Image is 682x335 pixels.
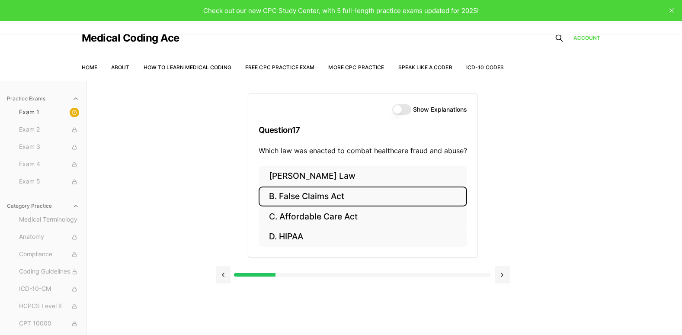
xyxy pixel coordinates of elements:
a: Home [82,64,97,71]
a: More CPC Practice [328,64,384,71]
span: Coding Guidelines [19,267,79,277]
span: HCPCS Level II [19,302,79,311]
button: Medical Terminology [16,213,83,227]
span: Exam 4 [19,160,79,169]
button: Exam 1 [16,106,83,119]
span: Exam 2 [19,125,79,135]
span: Compliance [19,250,79,259]
a: Medical Coding Ace [82,33,179,43]
label: Show Explanations [413,106,467,113]
span: Check out our new CPC Study Center, with 5 full-length practice exams updated for 2025! [203,6,479,15]
span: Exam 3 [19,142,79,152]
a: Speak Like a Coder [398,64,452,71]
button: ICD-10-CM [16,282,83,296]
h3: Question 17 [259,117,467,143]
button: Exam 5 [16,175,83,189]
button: D. HIPAA [259,227,467,247]
button: HCPCS Level II [16,300,83,313]
span: Medical Terminology [19,215,79,225]
span: Exam 1 [19,108,79,117]
a: About [111,64,130,71]
button: Exam 3 [16,140,83,154]
span: Exam 5 [19,177,79,187]
a: How to Learn Medical Coding [144,64,231,71]
button: Exam 2 [16,123,83,137]
button: Practice Exams [3,92,83,106]
button: Category Practice [3,199,83,213]
button: [PERSON_NAME] Law [259,166,467,187]
button: Exam 4 [16,158,83,171]
span: Anatomy [19,232,79,242]
button: B. False Claims Act [259,187,467,207]
button: close [665,3,679,17]
a: ICD-10 Codes [466,64,504,71]
p: Which law was enacted to combat healthcare fraud and abuse? [259,145,467,156]
button: Coding Guidelines [16,265,83,279]
span: CPT 10000 [19,319,79,329]
button: C. Affordable Care Act [259,206,467,227]
button: Anatomy [16,230,83,244]
span: ICD-10-CM [19,284,79,294]
a: Free CPC Practice Exam [245,64,315,71]
button: CPT 10000 [16,317,83,331]
a: Account [573,34,601,42]
button: Compliance [16,248,83,261]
